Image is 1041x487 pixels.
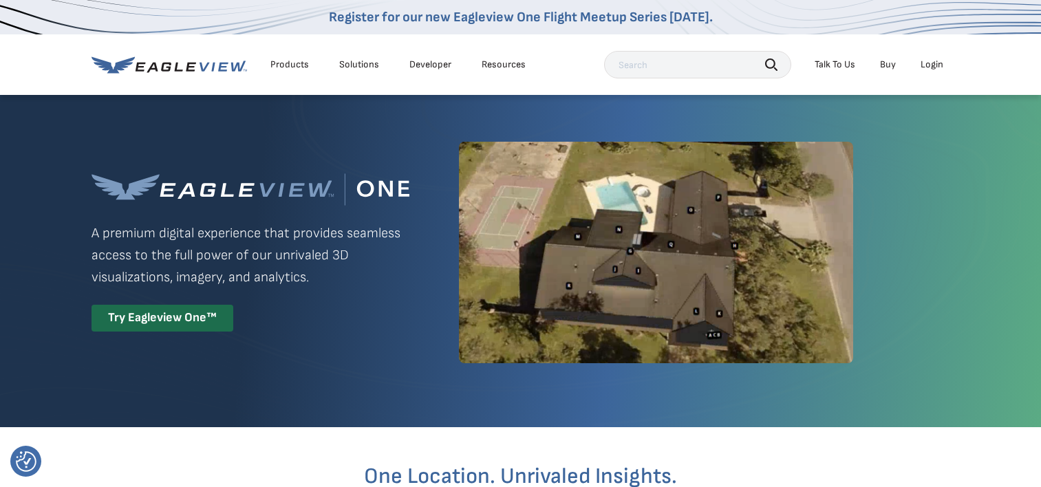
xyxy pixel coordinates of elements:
[880,58,896,71] a: Buy
[604,51,791,78] input: Search
[92,173,409,206] img: Eagleview One™
[92,222,409,288] p: A premium digital experience that provides seamless access to the full power of our unrivaled 3D ...
[921,58,943,71] div: Login
[339,58,379,71] div: Solutions
[16,451,36,472] button: Consent Preferences
[409,58,451,71] a: Developer
[482,58,526,71] div: Resources
[329,9,713,25] a: Register for our new Eagleview One Flight Meetup Series [DATE].
[270,58,309,71] div: Products
[16,451,36,472] img: Revisit consent button
[92,305,233,332] div: Try Eagleview One™
[815,58,855,71] div: Talk To Us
